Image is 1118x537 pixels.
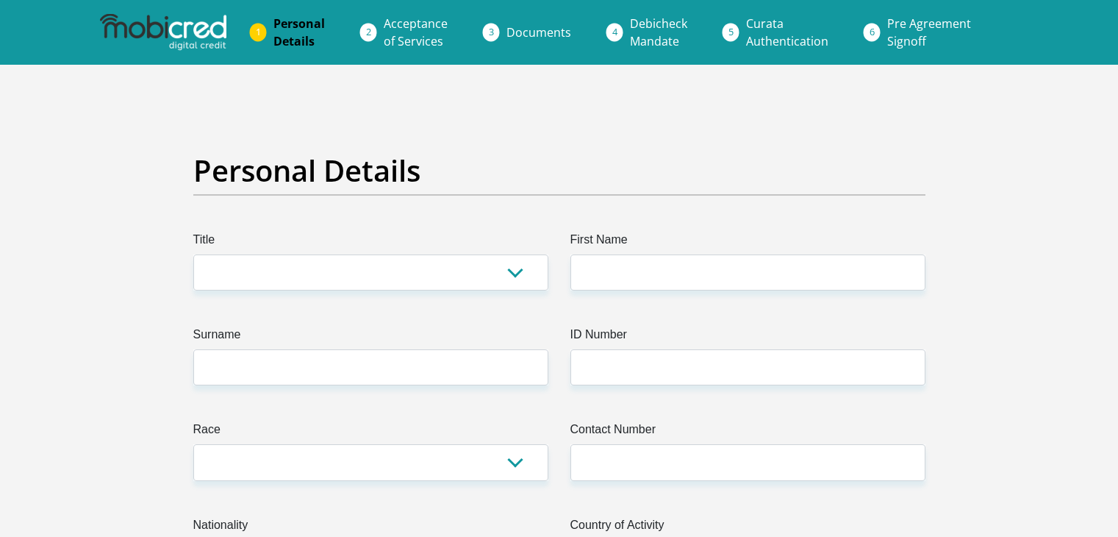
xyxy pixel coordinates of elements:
[887,15,971,49] span: Pre Agreement Signoff
[273,15,325,49] span: Personal Details
[734,9,840,56] a: CurataAuthentication
[372,9,459,56] a: Acceptanceof Services
[570,255,925,291] input: First Name
[506,24,571,40] span: Documents
[193,349,548,385] input: Surname
[570,326,925,349] label: ID Number
[262,9,337,56] a: PersonalDetails
[193,231,548,255] label: Title
[193,153,925,188] h2: Personal Details
[384,15,448,49] span: Acceptance of Services
[618,9,699,56] a: DebicheckMandate
[570,421,925,444] label: Contact Number
[570,349,925,385] input: ID Number
[100,14,226,51] img: mobicred logo
[193,326,548,349] label: Surname
[630,15,687,49] span: Debicheck Mandate
[746,15,828,49] span: Curata Authentication
[875,9,983,56] a: Pre AgreementSignoff
[570,444,925,480] input: Contact Number
[495,18,583,47] a: Documents
[570,231,925,255] label: First Name
[193,421,548,444] label: Race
